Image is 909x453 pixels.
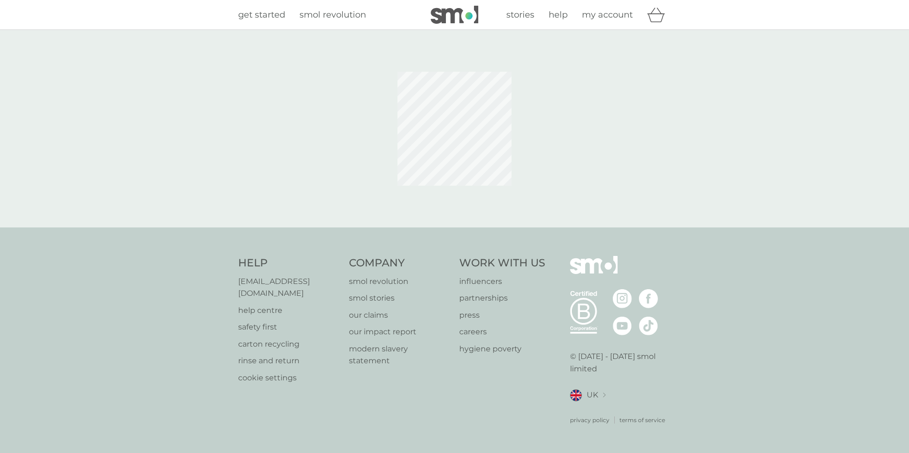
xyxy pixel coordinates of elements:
a: safety first [238,321,339,333]
a: partnerships [459,292,545,304]
a: smol stories [349,292,450,304]
a: my account [582,8,633,22]
a: careers [459,326,545,338]
a: modern slavery statement [349,343,450,367]
a: carton recycling [238,338,339,350]
span: UK [587,389,598,401]
img: visit the smol Instagram page [613,289,632,308]
a: privacy policy [570,415,609,425]
span: get started [238,9,285,20]
h4: Help [238,256,339,271]
a: terms of service [619,415,665,425]
a: our claims [349,309,450,321]
a: cookie settings [238,372,339,384]
a: help centre [238,304,339,317]
span: help [549,9,568,20]
h4: Company [349,256,450,271]
a: hygiene poverty [459,343,545,355]
span: smol revolution [300,9,366,20]
img: select a new location [603,393,606,398]
img: smol [570,256,618,288]
a: smol revolution [300,8,366,22]
p: © [DATE] - [DATE] smol limited [570,350,671,375]
h4: Work With Us [459,256,545,271]
img: visit the smol Youtube page [613,316,632,335]
a: rinse and return [238,355,339,367]
img: smol [431,6,478,24]
a: press [459,309,545,321]
span: stories [506,9,534,20]
span: my account [582,9,633,20]
img: visit the smol Tiktok page [639,316,658,335]
img: UK flag [570,389,582,401]
div: basket [647,5,671,24]
a: help [549,8,568,22]
a: our impact report [349,326,450,338]
a: stories [506,8,534,22]
a: influencers [459,275,545,288]
a: get started [238,8,285,22]
a: [EMAIL_ADDRESS][DOMAIN_NAME] [238,275,339,300]
a: smol revolution [349,275,450,288]
img: visit the smol Facebook page [639,289,658,308]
